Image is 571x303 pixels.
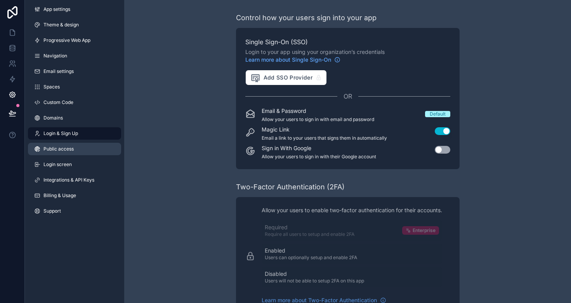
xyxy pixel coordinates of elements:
span: Public access [43,146,74,152]
span: OR [344,92,352,101]
span: Single Sign-On (SSO) [245,37,450,47]
a: Support [28,205,121,217]
a: Public access [28,143,121,155]
p: Enabled [265,247,357,255]
a: Custom Code [28,96,121,109]
span: Spaces [43,84,60,90]
p: Email a link to your users that signs them in automatically [262,135,387,141]
p: Users can optionally setup and enable 2FA [265,255,357,261]
p: Email & Password [262,107,374,115]
span: Learn more about Single Sign-On [245,56,331,64]
span: App settings [43,6,70,12]
a: Email settings [28,65,121,78]
span: Email settings [43,68,74,74]
button: Add SSO Provider [245,70,327,85]
span: Enterprise [413,227,436,234]
span: Navigation [43,53,67,59]
p: Allow your users to sign in with their Google account [262,154,376,160]
p: Magic Link [262,126,387,133]
p: Allow your users to enable two-factor authentication for their accounts. [262,206,442,214]
span: Login & Sign Up [43,130,78,137]
div: Control how your users sign into your app [236,12,377,23]
span: Integrations & API Keys [43,177,94,183]
a: Integrations & API Keys [28,174,121,186]
span: Progressive Web App [43,37,90,43]
span: Add SSO Provider [250,73,313,83]
a: Login screen [28,158,121,171]
span: Support [43,208,61,214]
a: Progressive Web App [28,34,121,47]
span: Billing & Usage [43,192,76,199]
span: Custom Code [43,99,73,106]
span: Login to your app using your organization’s credentials [245,48,450,64]
a: Navigation [28,50,121,62]
p: Users will not be able to setup 2FA on this app [265,278,364,284]
a: Login & Sign Up [28,127,121,140]
a: Domains [28,112,121,124]
p: Disabled [265,270,364,278]
span: Domains [43,115,63,121]
div: Two-Factor Authentication (2FA) [236,182,345,192]
a: Billing & Usage [28,189,121,202]
a: Spaces [28,81,121,93]
a: Learn more about Single Sign-On [245,56,340,64]
div: Default [430,111,446,117]
a: Theme & design [28,19,121,31]
span: Login screen [43,161,72,168]
p: Require all users to setup and enable 2FA [265,231,354,237]
p: Allow your users to sign in with email and password [262,116,374,123]
span: Theme & design [43,22,79,28]
a: App settings [28,3,121,16]
p: Required [265,223,354,231]
p: Sign in With Google [262,144,376,152]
